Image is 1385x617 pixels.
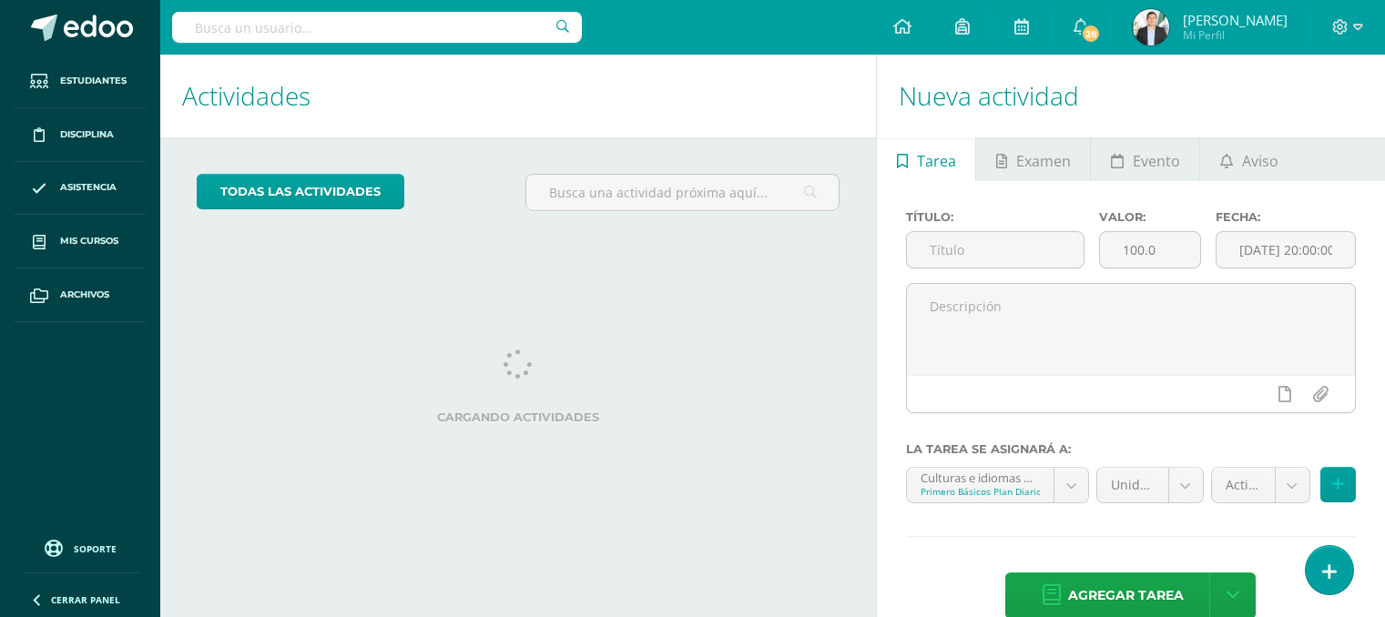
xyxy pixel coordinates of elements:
[15,215,146,268] a: Mis cursos
[1099,210,1201,224] label: Valor:
[1081,24,1101,44] span: 28
[182,55,854,137] h1: Actividades
[1226,468,1261,502] span: Actitudinal (10.0%)
[74,542,117,555] span: Soporte
[197,410,840,424] label: Cargando actividades
[1200,137,1298,181] a: Aviso
[60,74,127,88] span: Estudiantes
[917,139,956,183] span: Tarea
[1212,468,1309,502] a: Actitudinal (10.0%)
[1242,139,1278,183] span: Aviso
[877,137,975,181] a: Tarea
[22,535,138,560] a: Soporte
[15,108,146,162] a: Disciplina
[197,174,404,209] a: todas las Actividades
[976,137,1090,181] a: Examen
[906,210,1085,224] label: Título:
[51,593,120,606] span: Cerrar panel
[15,268,146,322] a: Archivos
[1100,232,1200,268] input: Puntos máximos
[1217,232,1355,268] input: Fecha de entrega
[60,288,109,302] span: Archivos
[526,175,839,210] input: Busca una actividad próxima aquí...
[172,12,582,43] input: Busca un usuario...
[15,162,146,216] a: Asistencia
[1133,9,1169,46] img: 9c404a2ad2021673dbd18c145ee506f9.png
[15,55,146,108] a: Estudiantes
[1097,468,1203,502] a: Unidad 4
[921,468,1040,485] div: Culturas e idiomas mayas Garífuna y Xinca L2 'A'
[60,234,118,248] span: Mis cursos
[1133,139,1180,183] span: Evento
[921,485,1040,498] div: Primero Básicos Plan Diario
[1091,137,1199,181] a: Evento
[60,127,114,142] span: Disciplina
[1216,210,1356,224] label: Fecha:
[60,180,117,195] span: Asistencia
[907,468,1088,502] a: Culturas e idiomas mayas Garífuna y Xinca L2 'A'Primero Básicos Plan Diario
[1111,468,1155,502] span: Unidad 4
[906,442,1356,456] label: La tarea se asignará a:
[907,232,1085,268] input: Título
[1183,11,1288,29] span: [PERSON_NAME]
[1183,27,1288,43] span: Mi Perfil
[899,55,1363,137] h1: Nueva actividad
[1016,139,1071,183] span: Examen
